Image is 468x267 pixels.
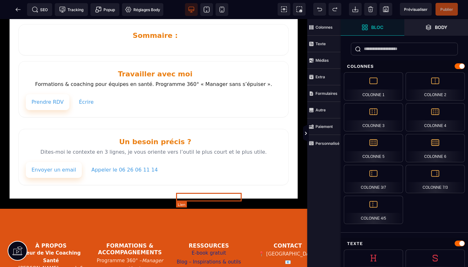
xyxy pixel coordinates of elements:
[307,85,341,102] span: Formulaires
[404,7,428,12] span: Prévisualiser
[307,118,341,135] span: Paiement
[26,75,69,91] a: Prendre RDV
[307,102,341,118] span: Autre
[26,49,281,61] h2: Travailler avec moi
[73,75,99,91] a: Écrire
[344,165,403,193] div: Colonne 3/7
[341,60,468,72] div: Colonnes
[216,3,228,16] span: Voir mobile
[253,223,323,230] h3: Contact
[307,36,341,52] span: Texte
[26,143,82,159] a: Envoyer un email
[440,7,453,12] span: Publier
[178,248,240,256] a: S’abonner à la newsletter
[344,134,403,162] div: Colonne 5
[379,3,392,16] span: Enregistrer
[293,3,306,16] span: Capture d'écran
[278,3,290,16] span: Voir les composants
[16,223,86,230] h3: À propos
[316,141,339,146] strong: Personnalisé
[316,25,333,30] strong: Colonnes
[95,236,165,255] li: Programme 360° –
[95,223,165,236] h3: Formations & accompagnements
[26,61,281,69] p: Formations & coaching pour équipes en santé. Programme 360° « Manager sans s’épuiser ».
[90,3,119,16] span: Créer une alerte modale
[371,25,383,30] strong: Bloc
[329,3,341,16] span: Rétablir
[192,230,226,239] a: E-book gratuit
[406,165,465,193] div: Colonne 7/3
[316,124,333,129] strong: Paiement
[316,91,337,96] strong: Formulaires
[406,103,465,131] div: Colonne 4
[316,41,326,46] strong: Texte
[26,12,281,21] h2: Sommaire :
[174,230,244,265] nav: Liens ressources
[341,238,468,249] div: Texte
[307,19,341,36] span: Colonnes
[95,6,115,13] span: Popup
[26,129,281,137] p: Dites-moi le contexte en 3 lignes, je vous oriente vers l’outil le plus court et le plus utile.
[59,6,83,13] span: Tracking
[344,103,403,131] div: Colonne 3
[341,124,347,143] span: Afficher les vues
[27,3,52,16] span: Métadata SEO
[21,231,81,244] strong: Fleur de Vie Coaching Santé
[307,69,341,85] span: Extra
[316,58,329,63] strong: Médias
[404,19,468,36] span: Ouvrir les calques
[364,3,377,16] span: Nettoyage
[341,19,404,36] span: Ouvrir les blocs
[406,72,465,101] div: Colonne 2
[86,143,164,159] a: Appeler le 06 26 06 11 14
[185,3,198,16] span: Voir bureau
[344,196,403,224] div: Colonne 4/5
[253,248,323,265] a: [EMAIL_ADDRESS][DOMAIN_NAME]
[436,3,458,16] span: Enregistrer le contenu
[177,239,241,248] a: Blog – Inspirations & outils
[55,3,88,16] span: Code de suivi
[26,117,281,129] h2: Un besoin précis ?
[32,6,48,13] span: SEO
[400,3,432,16] span: Aperçu
[200,3,213,16] span: Voir tablette
[313,3,326,16] span: Défaire
[349,3,362,16] span: Importer
[307,52,341,69] span: Médias
[12,3,25,16] span: Retour
[316,74,325,79] strong: Extra
[122,3,163,16] span: Favicon
[435,25,447,30] strong: Body
[125,6,160,13] span: Réglages Body
[406,134,465,162] div: Colonne 6
[316,108,326,112] strong: Autre
[174,223,244,230] h3: Ressources
[344,72,403,101] div: Colonne 1
[307,135,341,151] span: Personnalisé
